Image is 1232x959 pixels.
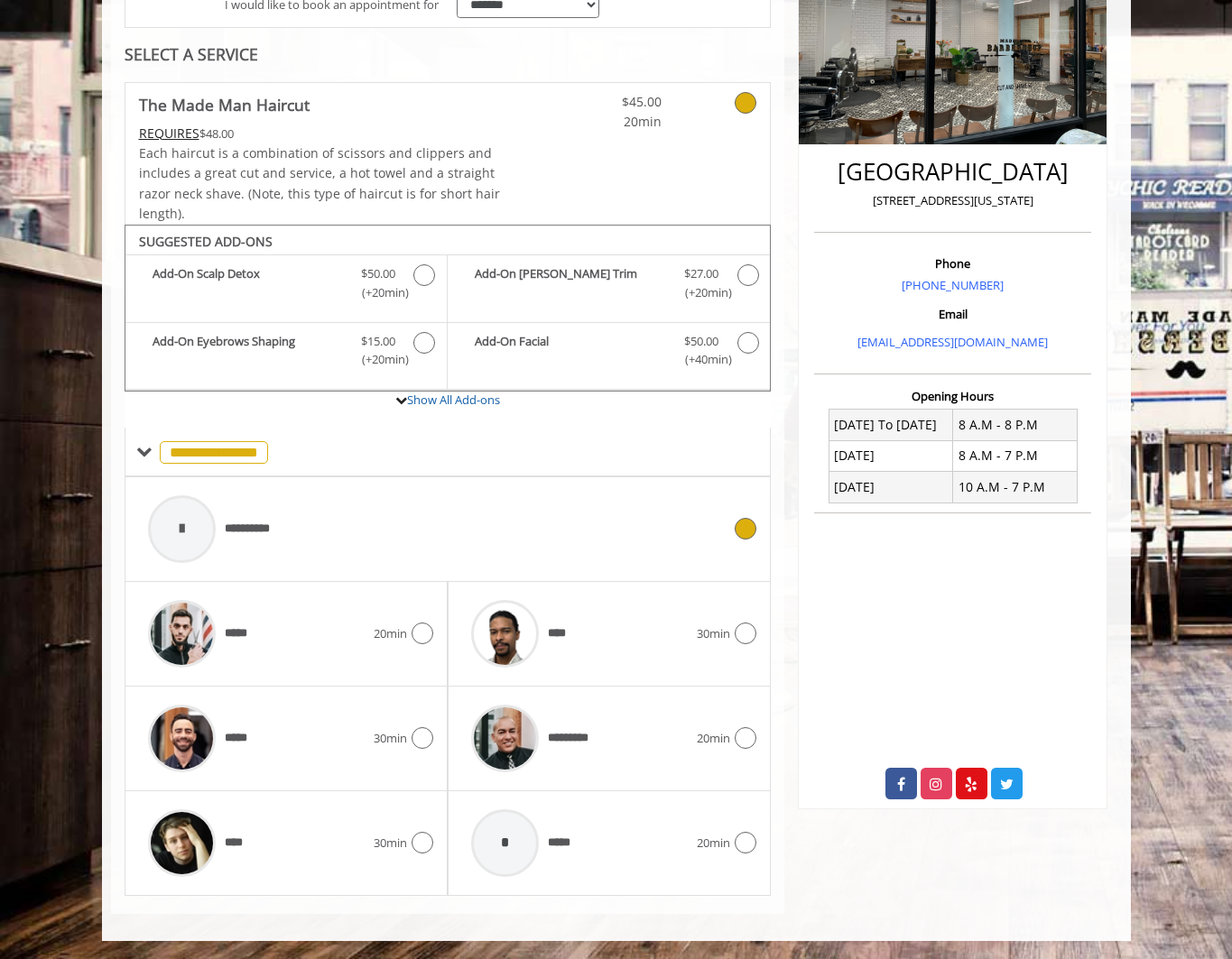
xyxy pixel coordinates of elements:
[351,350,404,369] span: (+20min )
[829,472,953,503] td: [DATE]
[857,334,1048,350] a: [EMAIL_ADDRESS][DOMAIN_NAME]
[139,233,273,250] b: SUGGESTED ADD-ONS
[555,92,662,112] span: $45.00
[134,264,438,307] label: Add-On Scalp Detox
[407,392,500,408] a: Show All Add-ons
[697,624,730,643] span: 30min
[139,144,500,222] span: Each haircut is a combination of scissors and clippers and includes a great cut and service, a ho...
[697,729,730,748] span: 20min
[374,624,407,643] span: 20min
[814,390,1091,402] h3: Opening Hours
[555,112,662,132] span: 20min
[697,834,730,853] span: 20min
[819,257,1087,270] h3: Phone
[153,264,343,302] b: Add-On Scalp Detox
[684,332,718,351] span: $50.00
[674,350,727,369] span: (+40min )
[139,124,199,142] span: This service needs some Advance to be paid before we block your appointment
[153,332,343,370] b: Add-On Eyebrows Shaping
[134,332,438,374] label: Add-On Eyebrows Shaping
[475,264,666,302] b: Add-On [PERSON_NAME] Trim
[457,264,761,307] label: Add-On Beard Trim
[351,283,404,302] span: (+20min )
[953,410,1078,440] td: 8 A.M - 8 P.M
[125,225,772,392] div: The Made Man Haircut Add-onS
[829,440,953,471] td: [DATE]
[361,264,395,283] span: $50.00
[674,283,727,302] span: (+20min )
[902,277,1004,293] a: [PHONE_NUMBER]
[139,92,310,117] b: The Made Man Haircut
[457,332,761,374] label: Add-On Facial
[475,332,666,370] b: Add-On Facial
[819,159,1087,185] h2: [GEOGRAPHIC_DATA]
[819,191,1087,210] p: [STREET_ADDRESS][US_STATE]
[829,410,953,440] td: [DATE] To [DATE]
[953,472,1078,503] td: 10 A.M - 7 P.M
[819,308,1087,320] h3: Email
[953,440,1078,471] td: 8 A.M - 7 P.M
[139,124,502,143] div: $48.00
[684,264,718,283] span: $27.00
[361,332,395,351] span: $15.00
[125,46,772,63] div: SELECT A SERVICE
[374,834,407,853] span: 30min
[374,729,407,748] span: 30min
